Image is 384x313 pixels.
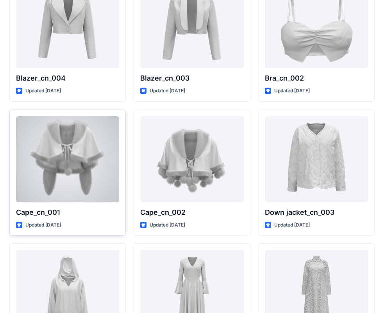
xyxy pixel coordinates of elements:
p: Updated [DATE] [150,221,185,229]
p: Updated [DATE] [25,221,61,229]
a: Down jacket_cn_003 [265,116,368,202]
p: Down jacket_cn_003 [265,207,368,218]
p: Cape_cn_001 [16,207,119,218]
p: Updated [DATE] [150,87,185,95]
p: Blazer_cn_004 [16,73,119,84]
p: Cape_cn_002 [140,207,243,218]
a: Cape_cn_001 [16,116,119,202]
p: Updated [DATE] [25,87,61,95]
p: Blazer_cn_003 [140,73,243,84]
p: Updated [DATE] [274,87,310,95]
p: Bra_cn_002 [265,73,368,84]
p: Updated [DATE] [274,221,310,229]
a: Cape_cn_002 [140,116,243,202]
